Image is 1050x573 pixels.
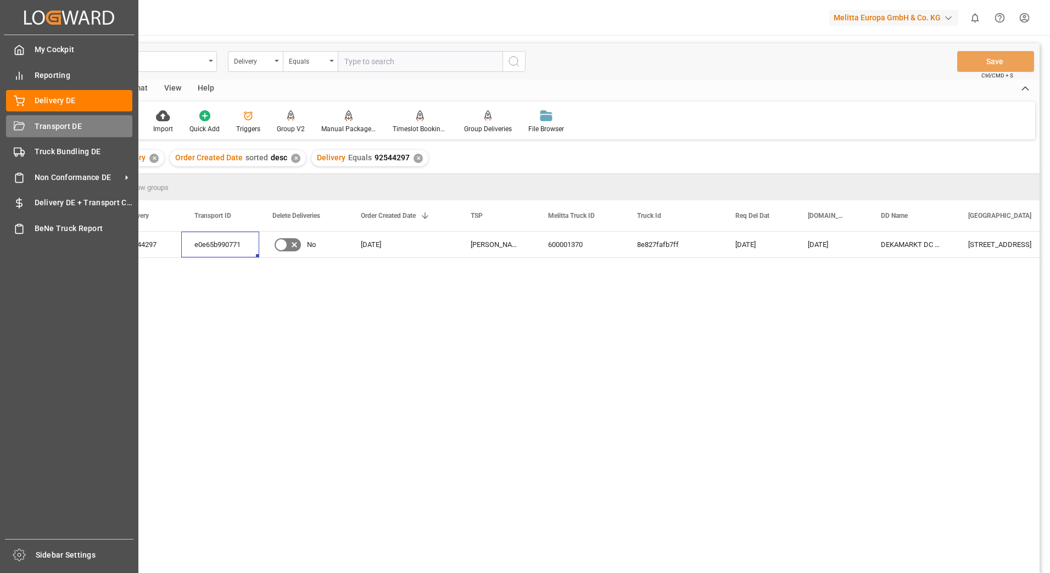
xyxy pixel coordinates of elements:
[6,192,132,214] a: Delivery DE + Transport Cost
[795,232,868,257] div: [DATE]
[881,212,908,220] span: DD Name
[277,124,305,134] div: Group V2
[321,124,376,134] div: Manual Package TypeDetermination
[113,232,181,257] div: 92544297
[414,154,423,163] div: ✕
[35,95,133,106] span: Delivery DE
[156,80,189,98] div: View
[502,51,526,72] button: search button
[291,154,300,163] div: ✕
[35,70,133,81] span: Reporting
[35,172,121,183] span: Non Conformance DE
[338,51,502,72] input: Type to search
[271,153,287,162] span: desc
[6,115,132,137] a: Transport DE
[317,153,345,162] span: Delivery
[393,124,448,134] div: Timeslot Booking Report
[957,51,1034,72] button: Save
[348,153,372,162] span: Equals
[35,146,133,158] span: Truck Bundling DE
[464,124,512,134] div: Group Deliveries
[348,232,457,257] div: [DATE]
[283,51,338,72] button: open menu
[189,80,222,98] div: Help
[829,7,963,28] button: Melitta Europa GmbH & Co. KG
[35,121,133,132] span: Transport DE
[987,5,1012,30] button: Help Center
[6,217,132,239] a: BeNe Truck Report
[6,141,132,162] a: Truck Bundling DE
[149,154,159,163] div: ✕
[457,232,535,257] div: [PERSON_NAME] BENELUX
[35,197,133,209] span: Delivery DE + Transport Cost
[35,44,133,55] span: My Cockpit
[194,212,231,220] span: Transport ID
[236,124,260,134] div: Triggers
[624,232,722,257] div: 8e827fafb7ff
[361,212,416,220] span: Order Created Date
[289,54,326,66] div: Equals
[968,212,1031,220] span: [GEOGRAPHIC_DATA]
[245,153,268,162] span: sorted
[6,64,132,86] a: Reporting
[375,153,410,162] span: 92544297
[35,223,133,234] span: BeNe Truck Report
[307,232,316,257] span: No
[528,124,564,134] div: File Browser
[471,212,483,220] span: TSP
[153,124,173,134] div: Import
[189,124,220,134] div: Quick Add
[535,232,624,257] div: 600001370
[234,54,271,66] div: Delivery
[808,212,845,220] span: [DOMAIN_NAME] Dat
[981,71,1013,80] span: Ctrl/CMD + S
[6,90,132,111] a: Delivery DE
[829,10,958,26] div: Melitta Europa GmbH & Co. KG
[228,51,283,72] button: open menu
[963,5,987,30] button: show 0 new notifications
[181,232,259,257] div: e0e65b990771
[6,39,132,60] a: My Cockpit
[637,212,661,220] span: Truck Id
[272,212,320,220] span: Delete Deliveries
[548,212,595,220] span: Melitta Truck ID
[722,232,795,257] div: [DATE]
[175,153,243,162] span: Order Created Date
[735,212,769,220] span: Req Del Dat
[36,549,134,561] span: Sidebar Settings
[868,232,955,257] div: DEKAMARKT DC VELSEN KW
